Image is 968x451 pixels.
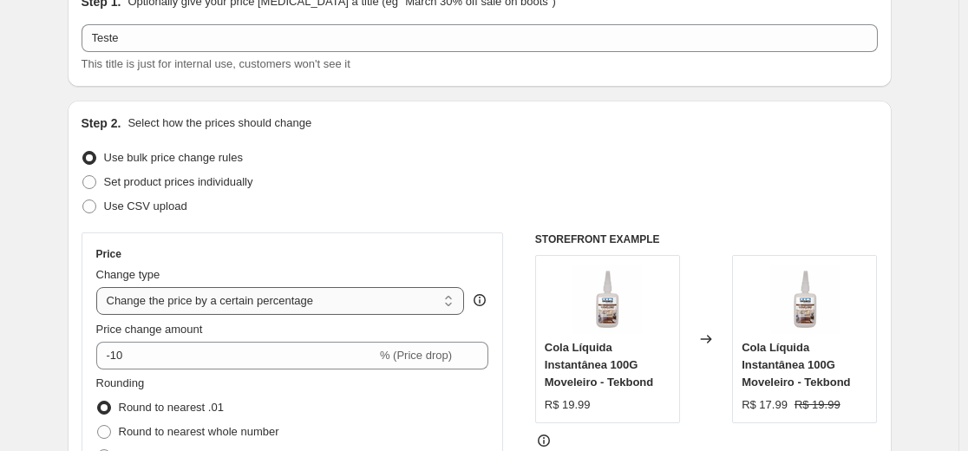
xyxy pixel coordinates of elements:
span: Set product prices individually [104,175,253,188]
span: Cola Líquida Instantânea 100G Moveleiro - Tekbond [545,341,653,389]
h3: Price [96,247,121,261]
p: Select how the prices should change [128,114,311,132]
strike: R$ 19.99 [795,396,840,414]
h6: STOREFRONT EXAMPLE [535,232,878,246]
div: R$ 19.99 [545,396,591,414]
span: Change type [96,268,160,281]
span: Round to nearest whole number [119,425,279,438]
input: -15 [96,342,376,369]
img: 20250722093607_1_80x.png [572,265,642,334]
div: R$ 17.99 [742,396,788,414]
img: 20250722093607_1_80x.png [770,265,840,334]
h2: Step 2. [82,114,121,132]
span: % (Price drop) [380,349,452,362]
span: This title is just for internal use, customers won't see it [82,57,350,70]
div: help [471,291,488,309]
span: Use bulk price change rules [104,151,243,164]
span: Cola Líquida Instantânea 100G Moveleiro - Tekbond [742,341,850,389]
span: Rounding [96,376,145,389]
input: 30% off holiday sale [82,24,878,52]
span: Round to nearest .01 [119,401,224,414]
span: Price change amount [96,323,203,336]
span: Use CSV upload [104,199,187,212]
